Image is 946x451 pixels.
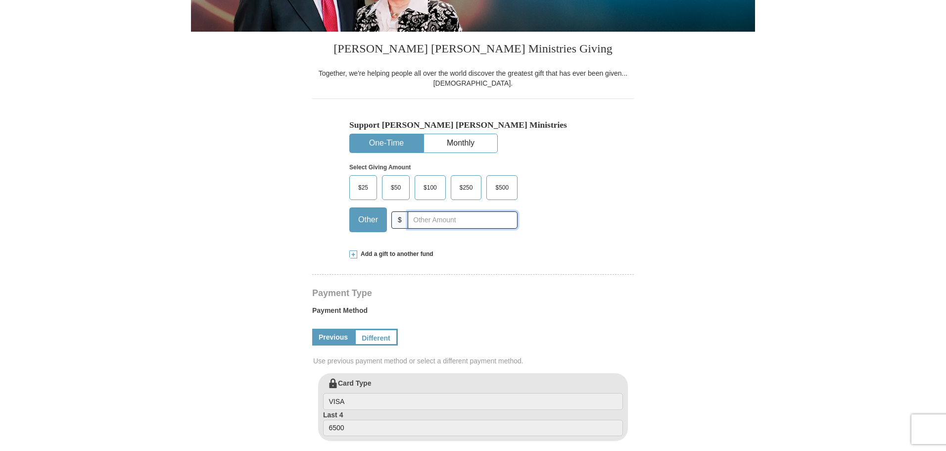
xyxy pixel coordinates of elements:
span: $250 [455,180,478,195]
div: Together, we're helping people all over the world discover the greatest gift that has ever been g... [312,68,634,88]
span: Other [353,212,383,227]
a: Different [354,329,398,346]
strong: Select Giving Amount [349,164,411,171]
span: Use previous payment method or select a different payment method. [313,356,635,366]
label: Payment Method [312,305,634,320]
button: One-Time [350,134,423,152]
h5: Support [PERSON_NAME] [PERSON_NAME] Ministries [349,120,597,130]
input: Card Type [323,393,623,410]
h4: Payment Type [312,289,634,297]
span: $ [391,211,408,229]
span: Add a gift to another fund [357,250,433,258]
input: Other Amount [408,211,518,229]
span: $25 [353,180,373,195]
a: Previous [312,329,354,346]
span: $500 [490,180,514,195]
input: Last 4 [323,420,623,437]
label: Card Type [323,378,623,410]
span: $100 [419,180,442,195]
span: $50 [386,180,406,195]
h3: [PERSON_NAME] [PERSON_NAME] Ministries Giving [312,32,634,68]
label: Last 4 [323,410,623,437]
button: Monthly [424,134,497,152]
